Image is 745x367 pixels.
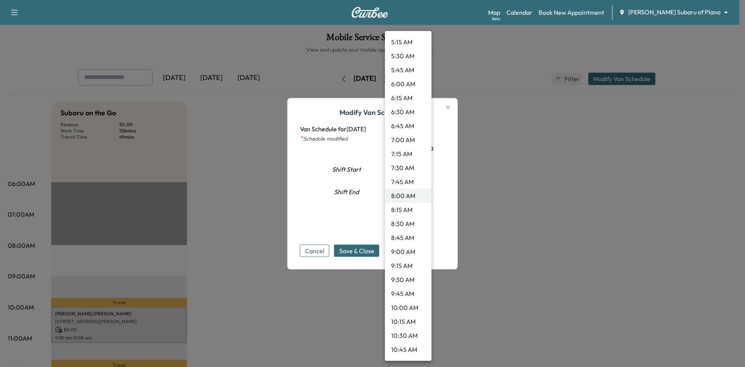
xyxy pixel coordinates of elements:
[385,273,431,287] li: 9:30 AM
[385,343,431,357] li: 10:45 AM
[385,63,431,77] li: 5:45 AM
[385,259,431,273] li: 9:15 AM
[385,217,431,231] li: 8:30 AM
[385,91,431,105] li: 6:15 AM
[385,49,431,63] li: 5:30 AM
[385,105,431,119] li: 6:30 AM
[385,161,431,175] li: 7:30 AM
[385,329,431,343] li: 10:30 AM
[385,119,431,133] li: 6:45 AM
[385,245,431,259] li: 9:00 AM
[385,175,431,189] li: 7:45 AM
[385,133,431,147] li: 7:00 AM
[385,203,431,217] li: 8:15 AM
[385,287,431,301] li: 9:45 AM
[385,147,431,161] li: 7:15 AM
[385,301,431,315] li: 10:00 AM
[385,231,431,245] li: 8:45 AM
[385,315,431,329] li: 10:15 AM
[385,77,431,91] li: 6:00 AM
[385,189,431,203] li: 8:00 AM
[385,35,431,49] li: 5:15 AM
